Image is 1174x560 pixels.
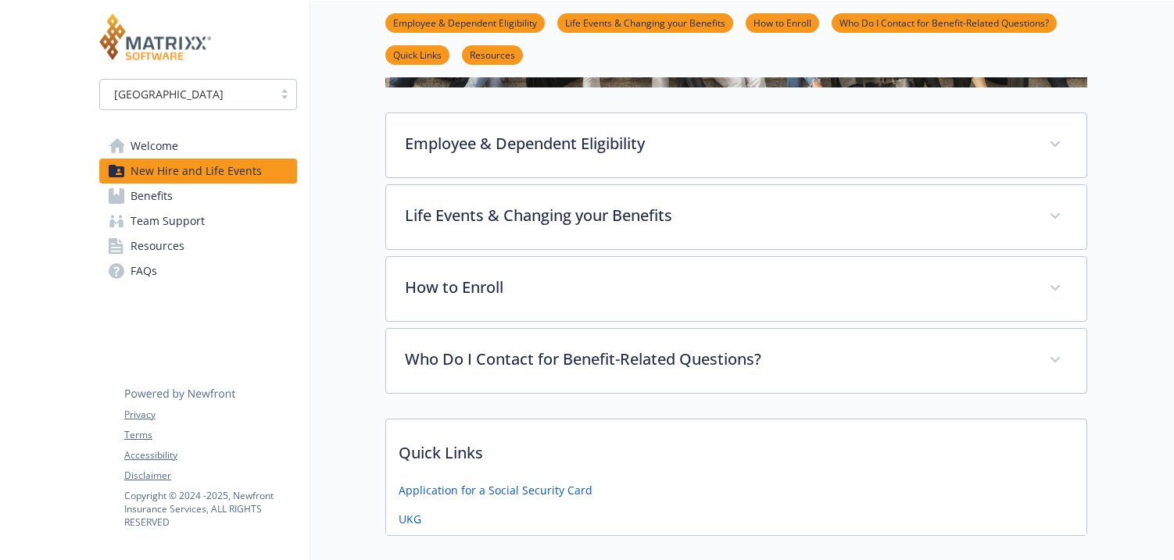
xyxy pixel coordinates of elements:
[124,489,296,529] p: Copyright © 2024 - 2025 , Newfront Insurance Services, ALL RIGHTS RESERVED
[124,428,296,442] a: Terms
[385,15,545,30] a: Employee & Dependent Eligibility
[462,47,523,62] a: Resources
[131,259,157,284] span: FAQs
[124,469,296,483] a: Disclaimer
[746,15,819,30] a: How to Enroll
[131,184,173,209] span: Benefits
[131,134,178,159] span: Welcome
[386,257,1086,321] div: How to Enroll
[557,15,733,30] a: Life Events & Changing your Benefits
[832,15,1057,30] a: Who Do I Contact for Benefit-Related Questions?
[399,511,421,527] a: UKG
[405,204,1030,227] p: Life Events & Changing your Benefits
[386,329,1086,393] div: Who Do I Contact for Benefit-Related Questions?
[108,86,265,102] span: [GEOGRAPHIC_DATA]
[131,209,205,234] span: Team Support
[99,209,297,234] a: Team Support
[405,348,1030,371] p: Who Do I Contact for Benefit-Related Questions?
[386,185,1086,249] div: Life Events & Changing your Benefits
[99,159,297,184] a: New Hire and Life Events
[99,234,297,259] a: Resources
[131,234,184,259] span: Resources
[99,184,297,209] a: Benefits
[114,86,224,102] span: [GEOGRAPHIC_DATA]
[386,419,1086,477] p: Quick Links
[405,132,1030,155] p: Employee & Dependent Eligibility
[405,276,1030,299] p: How to Enroll
[99,134,297,159] a: Welcome
[385,47,449,62] a: Quick Links
[99,259,297,284] a: FAQs
[399,482,592,498] a: Application for a Social Security Card
[124,448,296,462] a: Accessibility
[386,113,1086,177] div: Employee & Dependent Eligibility
[124,408,296,422] a: Privacy
[131,159,262,184] span: New Hire and Life Events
